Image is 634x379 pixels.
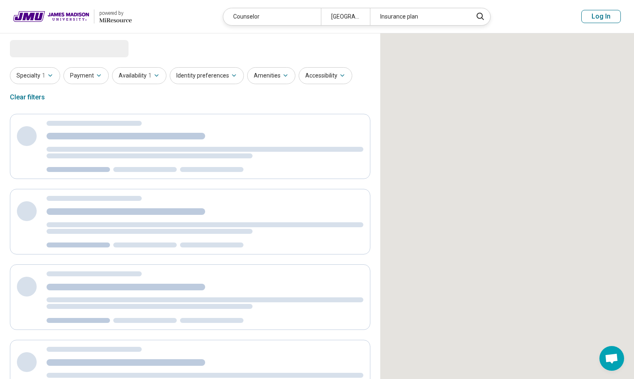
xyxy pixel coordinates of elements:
[10,67,60,84] button: Specialty1
[370,8,468,25] div: Insurance plan
[112,67,166,84] button: Availability1
[321,8,370,25] div: [GEOGRAPHIC_DATA], [GEOGRAPHIC_DATA]
[247,67,295,84] button: Amenities
[99,9,132,17] div: powered by
[10,40,79,56] span: Loading...
[42,71,45,80] span: 1
[299,67,352,84] button: Accessibility
[13,7,132,26] a: James Madison Universitypowered by
[148,71,152,80] span: 1
[10,87,45,107] div: Clear filters
[170,67,244,84] button: Identity preferences
[13,7,89,26] img: James Madison University
[599,346,624,371] div: Open chat
[581,10,621,23] button: Log In
[63,67,109,84] button: Payment
[223,8,321,25] div: Counselor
